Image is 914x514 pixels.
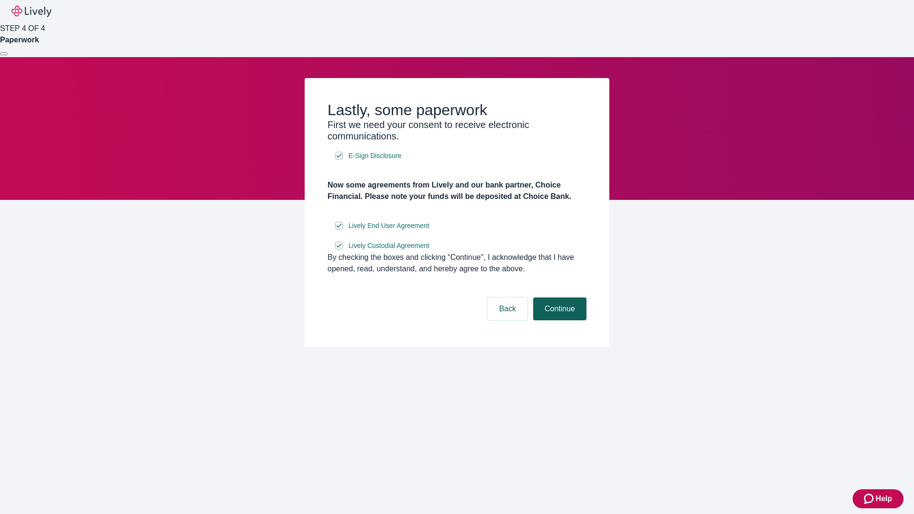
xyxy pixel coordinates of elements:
img: Lively [11,6,51,17]
h4: Now some agreements from Lively and our bank partner, Choice Financial. Please note your funds wi... [328,179,586,202]
a: e-sign disclosure document [347,150,403,162]
div: By checking the boxes and clicking “Continue", I acknowledge that I have opened, read, understand... [328,252,586,275]
h3: First we need your consent to receive electronic communications. [328,119,586,142]
a: e-sign disclosure document [347,220,431,232]
button: Zendesk support iconHelp [853,489,904,508]
span: Lively Custodial Agreement [348,241,429,251]
a: e-sign disclosure document [347,240,431,252]
span: Help [875,493,892,504]
h2: Lastly, some paperwork [328,101,586,119]
button: Continue [533,297,586,320]
span: E-Sign Disclosure [348,151,401,161]
span: Lively End User Agreement [348,221,429,231]
svg: Zendesk support icon [864,493,875,504]
button: Back [487,297,527,320]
